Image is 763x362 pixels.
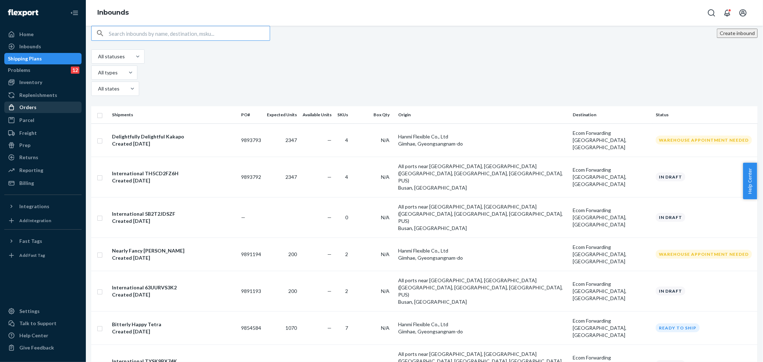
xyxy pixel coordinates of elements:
[334,106,354,123] th: SKUs
[19,167,43,174] div: Reporting
[656,172,685,181] div: In draft
[398,141,463,147] span: Gimhae, Gyeongsangnam-do
[300,106,334,123] th: Available Units
[4,152,82,163] a: Returns
[92,3,134,23] ol: breadcrumbs
[285,325,297,331] span: 1070
[112,170,235,177] div: International TH5CD2FZ6H
[112,210,235,217] div: International 5B2T2JDSZF
[4,318,82,329] a: Talk to Support
[398,247,567,254] div: Hanmi Flexible Co., Ltd
[4,305,82,317] a: Settings
[4,342,82,353] button: Give Feedback
[573,280,650,288] div: Ecom Forwarding
[112,177,235,184] div: Created [DATE]
[345,137,348,143] span: 4
[381,214,390,220] span: N/A
[398,299,467,305] span: Busan, [GEOGRAPHIC_DATA]
[19,203,49,210] div: Integrations
[19,92,57,99] div: Replenishments
[4,177,82,189] a: Billing
[345,251,348,257] span: 2
[4,102,82,113] a: Orders
[4,89,82,101] a: Replenishments
[4,77,82,88] a: Inventory
[4,330,82,341] a: Help Center
[97,9,129,16] a: Inbounds
[398,321,567,328] div: Hanmi Flexible Co., Ltd
[19,31,34,38] div: Home
[4,165,82,176] a: Reporting
[398,225,467,231] span: Busan, [GEOGRAPHIC_DATA]
[109,106,238,123] th: Shipments
[19,344,54,351] div: Give Feedback
[112,247,235,254] div: Nearly Fancy [PERSON_NAME]
[573,207,650,214] div: Ecom Forwarding
[19,238,42,245] div: Fast Tags
[19,79,42,86] div: Inventory
[398,328,463,334] span: Gimhae, Gyeongsangnam-do
[4,41,82,52] a: Inbounds
[238,106,264,123] th: PO#
[653,106,758,123] th: Status
[71,67,79,74] div: 12
[19,308,40,315] div: Settings
[112,284,235,291] div: International 63UURVS3K2
[4,201,82,212] button: Integrations
[19,332,48,339] div: Help Center
[573,166,650,173] div: Ecom Forwarding
[656,250,752,259] div: Warehouse Appointment Needed
[19,217,51,224] div: Add Integration
[285,174,297,180] span: 2347
[97,69,98,76] input: All types
[288,251,297,257] span: 200
[398,185,467,191] span: Busan, [GEOGRAPHIC_DATA]
[241,214,245,220] span: —
[398,133,567,140] div: Hanmi Flexible Co., Ltd
[109,26,270,40] input: Search inbounds by name, destination, msku...
[19,154,38,161] div: Returns
[19,104,36,111] div: Orders
[656,323,700,332] div: Ready to ship
[327,214,332,220] span: —
[743,163,757,199] span: Help Center
[112,140,235,147] div: Created [DATE]
[656,136,752,145] div: Warehouse Appointment Needed
[720,6,734,20] button: Open notifications
[327,251,332,257] span: —
[573,354,650,361] div: Ecom Forwarding
[381,325,390,331] span: N/A
[4,127,82,139] a: Freight
[19,180,34,187] div: Billing
[112,217,235,225] div: Created [DATE]
[573,137,627,150] span: [GEOGRAPHIC_DATA], [GEOGRAPHIC_DATA]
[4,215,82,226] a: Add Integration
[327,288,332,294] span: —
[238,271,264,311] td: 9891193
[573,244,650,251] div: Ecom Forwarding
[381,251,390,257] span: N/A
[8,55,42,62] div: Shipping Plans
[381,174,390,180] span: N/A
[4,64,82,76] a: Problems12
[398,203,567,225] div: All ports near [GEOGRAPHIC_DATA], [GEOGRAPHIC_DATA] ([GEOGRAPHIC_DATA], [GEOGRAPHIC_DATA], [GEOGR...
[573,174,627,187] span: [GEOGRAPHIC_DATA], [GEOGRAPHIC_DATA]
[4,250,82,261] a: Add Fast Tag
[238,238,264,271] td: 9891194
[717,29,758,38] button: Create inbound
[4,235,82,247] button: Fast Tags
[345,174,348,180] span: 4
[112,321,235,328] div: Bitterly Happy Tetra
[97,85,98,92] input: All states
[327,174,332,180] span: —
[67,6,82,20] button: Close Navigation
[381,288,390,294] span: N/A
[398,255,463,261] span: Gimhae, Gyeongsangnam-do
[345,288,348,294] span: 2
[573,251,627,264] span: [GEOGRAPHIC_DATA], [GEOGRAPHIC_DATA]
[4,140,82,151] a: Prep
[112,291,235,298] div: Created [DATE]
[238,123,264,157] td: 9893793
[327,325,332,331] span: —
[238,157,264,197] td: 9893792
